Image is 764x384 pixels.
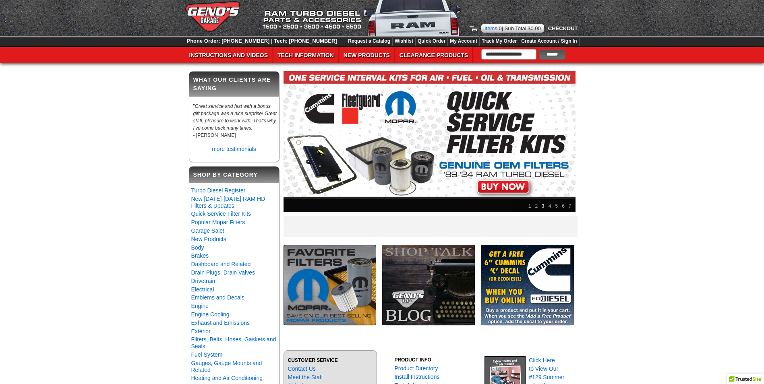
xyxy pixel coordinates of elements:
[193,103,277,131] em: Great service and fast with a bonus gift package was a nice surprise! Great staff, pleasure to wo...
[189,72,279,97] h2: What our clients are saying
[191,311,230,318] a: Engine Cooling
[191,219,245,225] a: Popular Mopar Filters
[481,24,544,33] div: | Sub Total $
[191,278,215,284] a: Drivetrain
[339,47,394,63] a: New Products
[191,187,246,194] a: Turbo Diesel Register
[382,245,475,325] img: Geno's Garage Tech Blog
[546,25,578,31] a: Checkout
[191,375,263,381] a: Heating and Air Conditioning
[531,25,541,31] span: 0.00
[560,201,567,211] a: 6
[191,244,204,251] a: Body
[450,39,477,44] a: My Account
[191,261,251,267] a: Dashboard and Related
[189,101,279,143] div: " " - [PERSON_NAME]
[395,39,413,44] a: Wishlist
[191,227,225,234] a: Garage Sale!
[284,245,376,325] img: MOPAR Filter Specials
[185,47,273,63] a: Instructions and Videos
[191,336,276,349] a: Filters, Belts, Hoses, Gaskets and Seals
[191,351,223,358] a: Fuel System
[482,39,517,44] a: Track My Order
[212,146,256,152] a: more testimonials
[273,47,338,63] a: Tech Information
[526,201,533,211] a: 1
[533,201,540,211] a: 2
[470,26,479,31] img: Shopping Cart icon
[191,286,214,293] a: Electrical
[191,294,244,301] a: Emblems and Decals
[191,236,226,242] a: New Products
[540,201,547,211] a: 3
[418,39,445,44] a: Quick Order
[394,356,479,363] h3: PRODUCT INFO
[189,167,279,183] h2: Shop By Category
[191,196,265,209] a: New [DATE]-[DATE] RAM HD Filters & Updates
[394,365,438,372] a: Product Directory
[395,47,472,63] a: Clearance Products
[481,245,574,325] img: Add FREE Decals to Your Order
[499,25,501,31] span: 0
[191,320,250,326] a: Exhaust and Emissions
[394,374,439,380] a: Install Instructions
[288,374,323,380] a: Meet the Staff
[567,201,574,211] a: 7
[484,25,499,31] span: Items:
[521,39,577,44] a: Create Account / Sign In
[348,39,390,44] a: Request a Catalog
[191,360,262,373] a: Gauges, Gauge Mounts and Related
[185,36,339,45] div: Phone Order: [PHONE_NUMBER] | Tech: [PHONE_NUMBER]
[288,365,316,372] a: Contact Us
[284,71,576,212] img: Geno's Garage Quick Service Filter Kits
[191,328,211,334] a: Exterior
[191,211,251,217] a: Quick Service Filter Kits
[191,252,209,259] a: Brakes
[191,303,209,309] a: Engine
[288,357,373,364] h3: CUSTOMER SERVICE
[547,201,553,211] a: 4
[191,269,255,276] a: Drain Plugs, Drain Valves
[553,201,560,211] a: 5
